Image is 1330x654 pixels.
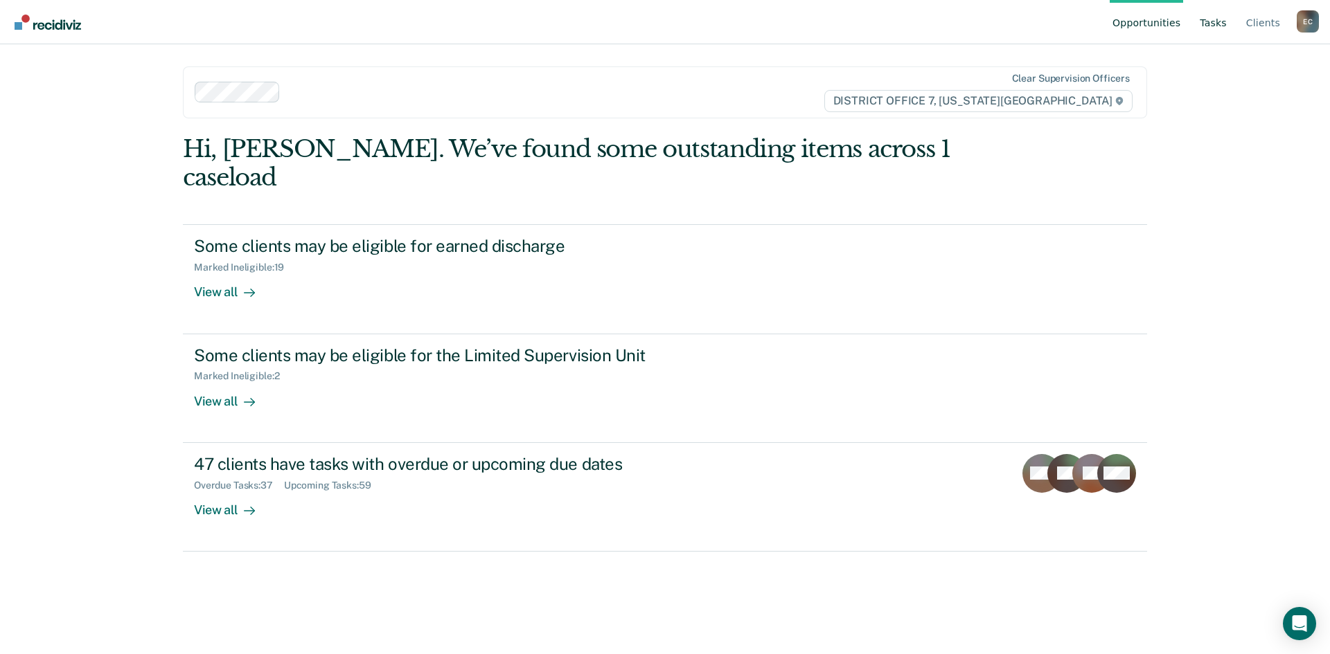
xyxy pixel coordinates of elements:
div: Marked Ineligible : 19 [194,262,295,273]
div: Hi, [PERSON_NAME]. We’ve found some outstanding items across 1 caseload [183,135,955,192]
div: View all [194,491,272,518]
div: Open Intercom Messenger [1283,607,1316,640]
div: View all [194,273,272,300]
div: Upcoming Tasks : 59 [284,480,382,491]
div: Some clients may be eligible for earned discharge [194,236,680,256]
div: E C [1297,10,1319,33]
div: Clear supervision officers [1012,73,1130,84]
a: 47 clients have tasks with overdue or upcoming due datesOverdue Tasks:37Upcoming Tasks:59View all [183,443,1147,552]
span: DISTRICT OFFICE 7, [US_STATE][GEOGRAPHIC_DATA] [824,90,1133,112]
div: 47 clients have tasks with overdue or upcoming due dates [194,454,680,474]
div: Overdue Tasks : 37 [194,480,284,491]
a: Some clients may be eligible for the Limited Supervision UnitMarked Ineligible:2View all [183,334,1147,443]
img: Recidiviz [15,15,81,30]
a: Some clients may be eligible for earned dischargeMarked Ineligible:19View all [183,224,1147,334]
div: View all [194,382,272,409]
div: Marked Ineligible : 2 [194,370,290,382]
div: Some clients may be eligible for the Limited Supervision Unit [194,345,680,365]
button: Profile dropdown button [1297,10,1319,33]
